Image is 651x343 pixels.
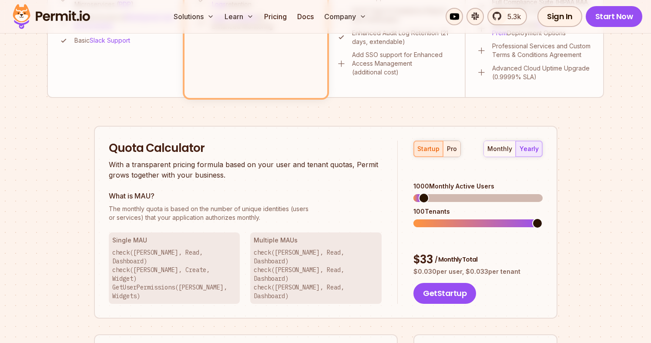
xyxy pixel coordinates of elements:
[9,2,94,31] img: Permit logo
[487,145,512,153] div: monthly
[109,141,382,156] h2: Quota Calculator
[112,236,237,245] h3: Single MAU
[413,207,542,216] div: 100 Tenants
[352,29,454,46] p: Enhanced Audit Log Retention (21 days, extendable)
[413,252,542,268] div: $ 33
[109,205,382,222] p: or services) that your application authorizes monthly.
[74,36,130,45] p: Basic
[492,42,593,59] p: Professional Services and Custom Terms & Conditions Agreement
[413,283,476,304] button: GetStartup
[447,145,457,153] div: pro
[537,6,582,27] a: Sign In
[502,11,521,22] span: 5.3k
[321,8,370,25] button: Company
[487,8,527,25] a: 5.3k
[586,6,643,27] a: Start Now
[109,159,382,180] p: With a transparent pricing formula based on your user and tenant quotas, Permit grows together wi...
[492,20,548,37] a: On-Prem
[109,191,382,201] h3: What is MAU?
[112,248,237,300] p: check([PERSON_NAME], Read, Dashboard) check([PERSON_NAME], Create, Widget) GetUserPermissions([PE...
[90,37,130,44] a: Slack Support
[109,205,382,213] span: The monthly quota is based on the number of unique identities (users
[435,255,477,264] span: / Monthly Total
[254,236,378,245] h3: Multiple MAUs
[492,64,593,81] p: Advanced Cloud Uptime Upgrade (0.9999% SLA)
[221,8,257,25] button: Learn
[413,182,542,191] div: 1000 Monthly Active Users
[170,8,218,25] button: Solutions
[413,267,542,276] p: $ 0.030 per user, $ 0.033 per tenant
[294,8,317,25] a: Docs
[261,8,290,25] a: Pricing
[254,248,378,300] p: check([PERSON_NAME], Read, Dashboard) check([PERSON_NAME], Read, Dashboard) check([PERSON_NAME], ...
[352,50,454,77] p: Add SSO support for Enhanced Access Management (additional cost)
